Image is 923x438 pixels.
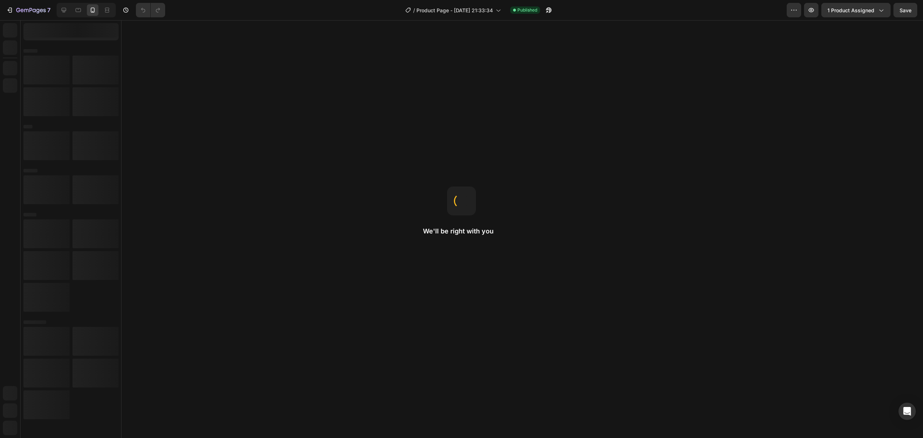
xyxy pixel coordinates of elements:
div: Open Intercom Messenger [898,403,916,420]
span: Save [900,7,911,13]
button: Save [893,3,917,17]
span: 1 product assigned [827,6,874,14]
div: Undo/Redo [136,3,165,17]
button: 1 product assigned [821,3,891,17]
button: 7 [3,3,54,17]
span: Published [517,7,537,13]
p: 7 [47,6,50,14]
span: / [413,6,415,14]
h2: We'll be right with you [423,227,500,236]
span: Product Page - [DATE] 21:33:34 [416,6,493,14]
